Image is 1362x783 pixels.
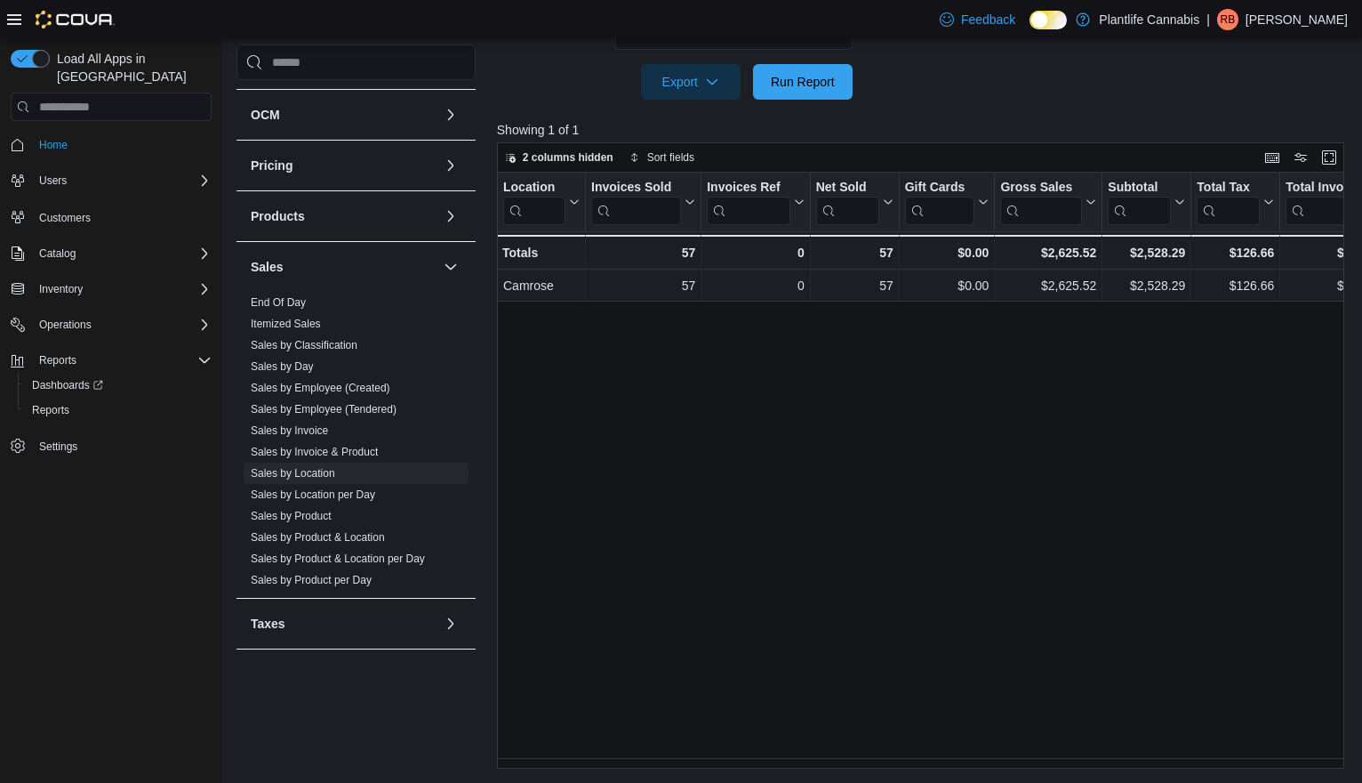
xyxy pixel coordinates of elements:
[32,350,212,371] span: Reports
[236,292,476,598] div: Sales
[652,64,730,100] span: Export
[933,2,1022,37] a: Feedback
[32,278,212,300] span: Inventory
[4,433,219,459] button: Settings
[32,314,99,335] button: Operations
[251,157,292,174] h3: Pricing
[4,312,219,337] button: Operations
[1000,180,1096,225] button: Gross Sales
[251,338,357,352] span: Sales by Classification
[251,296,306,309] a: End Of Day
[591,275,695,296] div: 57
[251,317,321,331] span: Itemized Sales
[32,350,84,371] button: Reports
[32,207,98,229] a: Customers
[251,531,385,544] a: Sales by Product & Location
[39,440,77,454] span: Settings
[440,256,461,278] button: Sales
[251,318,321,330] a: Itemized Sales
[591,180,681,225] div: Invoices Sold
[251,207,305,225] h3: Products
[251,207,437,225] button: Products
[251,258,284,276] h3: Sales
[1108,180,1185,225] button: Subtotal
[251,106,437,124] button: OCM
[1197,275,1274,296] div: $126.66
[39,138,68,152] span: Home
[50,50,212,85] span: Load All Apps in [GEOGRAPHIC_DATA]
[251,615,285,633] h3: Taxes
[251,552,425,566] span: Sales by Product & Location per Day
[1290,147,1311,168] button: Display options
[39,174,67,188] span: Users
[251,446,378,458] a: Sales by Invoice & Product
[815,242,893,263] div: 57
[36,11,115,28] img: Cova
[251,382,390,394] a: Sales by Employee (Created)
[503,180,580,225] button: Location
[251,157,437,174] button: Pricing
[707,242,804,263] div: 0
[1030,11,1067,29] input: Dark Mode
[251,509,332,523] span: Sales by Product
[502,242,580,263] div: Totals
[32,133,212,156] span: Home
[1000,180,1082,197] div: Gross Sales
[1318,147,1340,168] button: Enter fullscreen
[32,206,212,228] span: Customers
[1246,9,1348,30] p: [PERSON_NAME]
[39,318,92,332] span: Operations
[961,11,1015,28] span: Feedback
[707,180,804,225] button: Invoices Ref
[503,180,565,197] div: Location
[251,424,328,437] a: Sales by Invoice
[32,436,84,457] a: Settings
[904,180,974,225] div: Gift Card Sales
[32,243,83,264] button: Catalog
[251,403,397,416] a: Sales by Employee (Tendered)
[11,125,212,505] nav: Complex example
[251,339,357,351] a: Sales by Classification
[707,180,789,197] div: Invoices Ref
[1000,180,1082,225] div: Gross Sales
[440,206,461,227] button: Products
[251,510,332,522] a: Sales by Product
[251,466,335,480] span: Sales by Location
[251,615,437,633] button: Taxes
[25,400,76,421] a: Reports
[25,400,212,421] span: Reports
[1108,180,1171,225] div: Subtotal
[251,488,375,501] a: Sales by Location per Day
[32,170,74,191] button: Users
[4,348,219,373] button: Reports
[753,64,853,100] button: Run Report
[251,530,385,545] span: Sales by Product & Location
[498,147,621,168] button: 2 columns hidden
[32,134,75,156] a: Home
[523,150,613,165] span: 2 columns hidden
[251,424,328,438] span: Sales by Invoice
[251,445,378,459] span: Sales by Invoice & Product
[1000,242,1096,263] div: $2,625.52
[1197,242,1274,263] div: $126.66
[503,275,580,296] div: Camrose
[1262,147,1283,168] button: Keyboard shortcuts
[440,613,461,634] button: Taxes
[251,381,390,395] span: Sales by Employee (Created)
[251,488,375,502] span: Sales by Location per Day
[503,180,565,225] div: Location
[1217,9,1238,30] div: Rae Bater
[707,180,789,225] div: Invoices Ref
[1030,29,1030,30] span: Dark Mode
[622,147,701,168] button: Sort fields
[1197,180,1260,197] div: Total Tax
[1197,180,1274,225] button: Total Tax
[815,180,878,225] div: Net Sold
[39,282,83,296] span: Inventory
[251,359,314,374] span: Sales by Day
[591,180,695,225] button: Invoices Sold
[591,242,695,263] div: 57
[4,241,219,266] button: Catalog
[4,204,219,230] button: Customers
[18,398,219,423] button: Reports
